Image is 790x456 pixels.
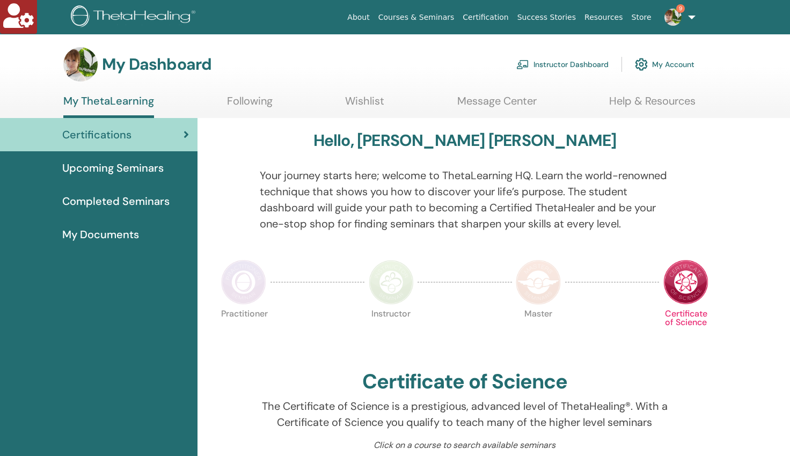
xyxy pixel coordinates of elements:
img: default.jpg [63,47,98,82]
span: 9 [676,4,685,13]
img: Certificate of Science [663,260,708,305]
h3: Hello, [PERSON_NAME] [PERSON_NAME] [313,131,617,150]
a: Help & Resources [609,94,696,115]
p: Certificate of Science [663,310,708,355]
a: My ThetaLearning [63,94,154,118]
a: About [343,8,374,27]
img: logo.png [71,5,199,30]
p: Instructor [369,310,414,355]
h3: My Dashboard [102,55,211,74]
a: Wishlist [345,94,384,115]
span: Certifications [62,127,131,143]
img: chalkboard-teacher.svg [516,60,529,69]
a: Instructor Dashboard [516,53,609,76]
span: Completed Seminars [62,193,170,209]
a: Store [627,8,656,27]
a: My Account [635,53,694,76]
a: Following [227,94,273,115]
a: Certification [458,8,513,27]
h2: Certificate of Science [362,370,567,394]
img: Master [516,260,561,305]
span: Upcoming Seminars [62,160,164,176]
p: Your journey starts here; welcome to ThetaLearning HQ. Learn the world-renowned technique that sh... [260,167,670,232]
img: Instructor [369,260,414,305]
p: Master [516,310,561,355]
span: My Documents [62,226,139,242]
a: Message Center [457,94,537,115]
p: Click on a course to search available seminars [260,439,670,452]
a: Success Stories [513,8,580,27]
a: Resources [580,8,627,27]
img: cog.svg [635,55,648,73]
img: default.jpg [664,9,682,26]
p: Practitioner [221,310,266,355]
a: Courses & Seminars [374,8,459,27]
img: Practitioner [221,260,266,305]
p: The Certificate of Science is a prestigious, advanced level of ThetaHealing®. With a Certificate ... [260,398,670,430]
